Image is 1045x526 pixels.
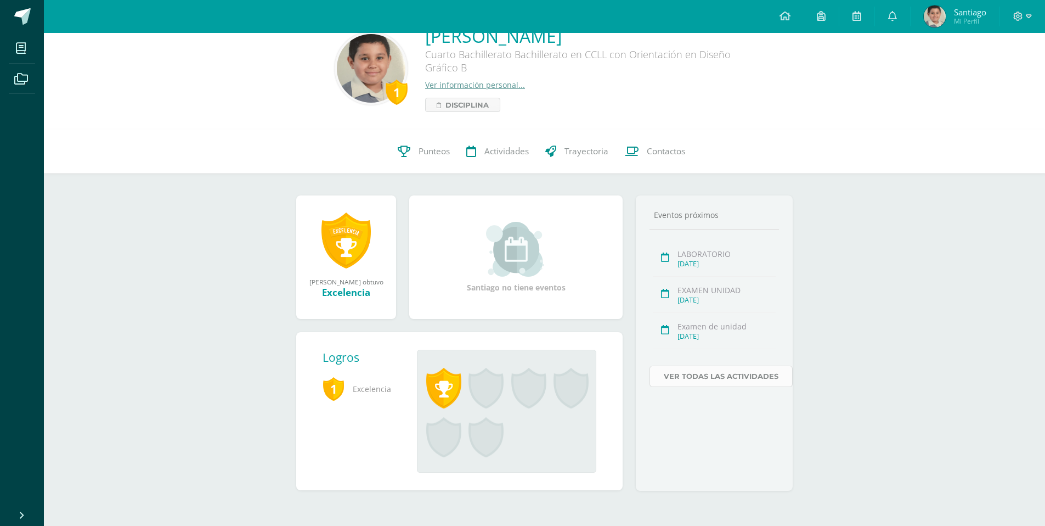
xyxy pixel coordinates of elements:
div: [DATE] [677,332,776,341]
span: Santiago [954,7,986,18]
div: Eventos próximos [649,210,779,220]
span: Disciplina [445,98,489,111]
a: Ver información personal... [425,80,525,90]
div: [PERSON_NAME] obtuvo [307,277,385,286]
span: Punteos [419,146,450,157]
a: Punteos [389,130,458,174]
div: 1 [386,80,408,105]
div: Santiago no tiene eventos [461,222,571,293]
div: [DATE] [677,259,776,268]
span: Actividades [484,146,529,157]
a: Contactos [617,130,693,174]
img: 0763504484c9044cbf5be1d5c74fd0dd.png [924,5,946,27]
div: Logros [323,350,408,365]
div: LABORATORIO [677,249,776,259]
div: Examen de unidad [677,321,776,332]
span: Mi Perfil [954,16,986,26]
div: [DATE] [677,295,776,305]
span: Trayectoria [564,146,608,157]
div: EXAMEN UNIDAD [677,285,776,295]
a: Trayectoria [537,130,617,174]
span: Contactos [647,146,685,157]
div: Excelencia [307,286,385,299]
img: c75b1b8277d24c638809d81db42afdaf.png [337,34,405,103]
div: Cuarto Bachillerato Bachillerato en CCLL con Orientación en Diseño Gráfico B [425,48,754,80]
a: Actividades [458,130,537,174]
span: 1 [323,376,344,401]
img: event_small.png [486,222,546,277]
a: Ver todas las actividades [649,366,793,387]
a: [PERSON_NAME] [425,24,754,48]
a: Disciplina [425,98,500,112]
span: Excelencia [323,374,399,404]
